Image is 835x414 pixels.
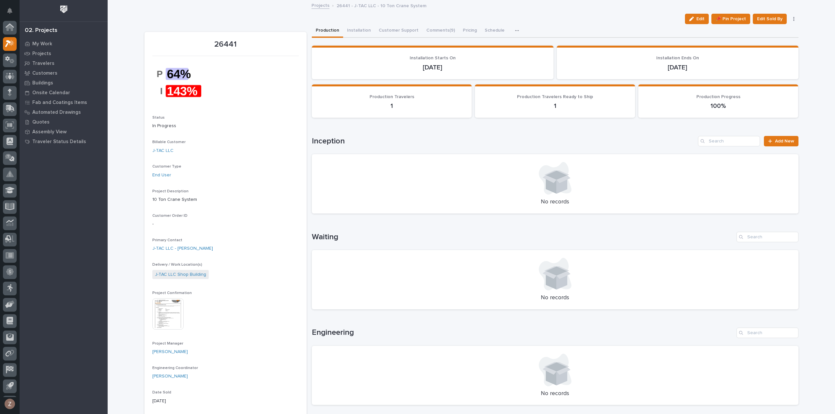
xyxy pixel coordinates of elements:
[32,139,86,145] p: Traveler Status Details
[20,97,108,107] a: Fab and Coatings Items
[459,24,481,38] button: Pricing
[152,123,299,129] p: In Progress
[152,391,171,394] span: Date Sold
[20,127,108,137] a: Assembly View
[152,348,188,355] a: [PERSON_NAME]
[311,1,329,9] a: Projects
[320,199,791,206] p: No records
[320,102,464,110] p: 1
[320,294,791,302] p: No records
[481,24,509,38] button: Schedule
[312,328,734,337] h1: Engineering
[32,41,52,47] p: My Work
[312,232,734,242] h1: Waiting
[152,221,299,228] p: -
[646,102,791,110] p: 100%
[152,196,299,203] p: 10 Ton Crane System
[711,14,750,24] button: 📌 Pin Project
[152,214,188,218] span: Customer Order ID
[753,14,787,24] button: Edit Sold By
[8,8,17,18] div: Notifications
[565,64,791,71] p: [DATE]
[20,88,108,97] a: Onsite Calendar
[3,397,17,411] button: users-avatar
[3,4,17,18] button: Notifications
[20,137,108,146] a: Traveler Status Details
[20,78,108,88] a: Buildings
[155,271,206,278] a: J-TAC LLC Shop Building
[698,136,760,146] input: Search
[764,136,798,146] a: Add New
[32,90,70,96] p: Onsite Calendar
[20,117,108,127] a: Quotes
[152,245,213,252] a: J-TAC LLC - [PERSON_NAME]
[312,24,343,38] button: Production
[152,291,192,295] span: Project Confirmation
[152,373,188,380] a: [PERSON_NAME]
[656,56,699,60] span: Installation Ends On
[736,232,798,242] input: Search
[320,390,791,397] p: No records
[517,95,593,99] span: Production Travelers Ready to Ship
[20,39,108,49] a: My Work
[20,49,108,58] a: Projects
[20,68,108,78] a: Customers
[696,16,705,22] span: Edit
[685,14,709,24] button: Edit
[152,342,183,346] span: Project Manager
[20,107,108,117] a: Automated Drawings
[337,2,426,9] p: 26441 - J-TAC LLC - 10 Ton Crane System
[152,172,171,179] a: End User
[152,263,202,267] span: Delivery / Work Location(s)
[320,64,546,71] p: [DATE]
[422,24,459,38] button: Comments (9)
[58,3,70,15] img: Workspace Logo
[152,398,299,405] p: [DATE]
[152,40,299,49] p: 26441
[20,58,108,68] a: Travelers
[757,15,782,23] span: Edit Sold By
[152,116,165,120] span: Status
[152,140,186,144] span: Billable Customer
[25,27,57,34] div: 02. Projects
[312,137,696,146] h1: Inception
[32,100,87,106] p: Fab and Coatings Items
[483,102,627,110] p: 1
[736,328,798,338] input: Search
[410,56,456,60] span: Installation Starts On
[152,60,201,105] img: pIATlj4aLIocr2D7FXsQgH_I7O9dwczcL5Pnd8UnN3U
[775,139,794,143] span: Add New
[32,51,51,57] p: Projects
[152,147,174,154] a: J-TAC LLC
[152,238,182,242] span: Primary Contact
[152,165,181,169] span: Customer Type
[32,119,50,125] p: Quotes
[32,110,81,115] p: Automated Drawings
[32,129,67,135] p: Assembly View
[370,95,414,99] span: Production Travelers
[375,24,422,38] button: Customer Support
[716,15,746,23] span: 📌 Pin Project
[343,24,375,38] button: Installation
[32,70,57,76] p: Customers
[32,61,54,67] p: Travelers
[32,80,53,86] p: Buildings
[152,189,189,193] span: Project Description
[696,95,740,99] span: Production Progress
[152,366,198,370] span: Engineering Coordinator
